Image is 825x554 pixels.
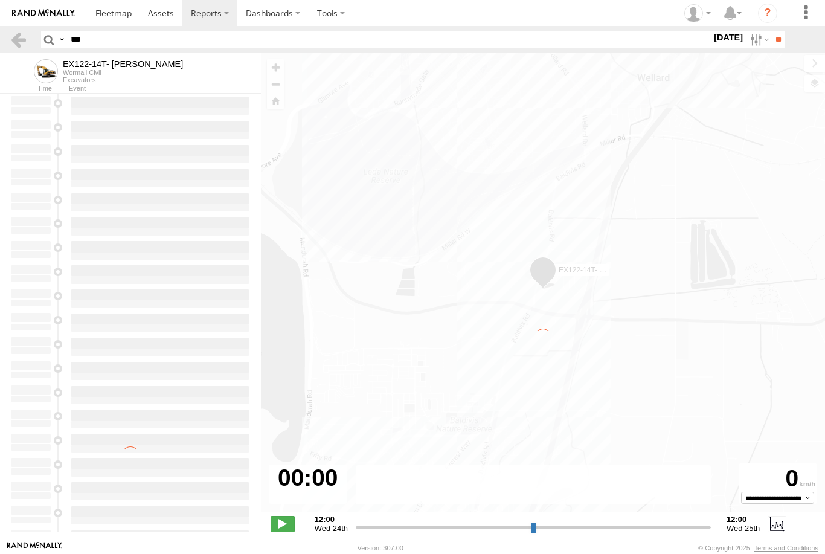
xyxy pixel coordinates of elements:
div: Version: 307.00 [358,544,403,552]
a: Back to previous Page [10,31,27,48]
div: Brett Perry [680,4,715,22]
span: Wed 25th [727,524,760,533]
label: Search Filter Options [745,31,771,48]
div: Time [10,86,52,92]
div: 0 [740,465,815,492]
div: Event [69,86,261,92]
i: ? [758,4,777,23]
a: Visit our Website [7,542,62,554]
div: © Copyright 2025 - [698,544,818,552]
label: [DATE] [711,31,745,44]
div: EX122-14T- Tom Tunndeham - View Asset History [63,59,183,69]
label: Search Query [57,31,66,48]
a: Terms and Conditions [754,544,818,552]
strong: 12:00 [315,515,348,524]
label: Play/Stop [271,516,295,532]
span: Wed 24th [315,524,348,533]
img: rand-logo.svg [12,9,75,18]
strong: 12:00 [727,515,760,524]
div: Excavators [63,76,183,83]
div: Wormall Civil [63,69,183,76]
